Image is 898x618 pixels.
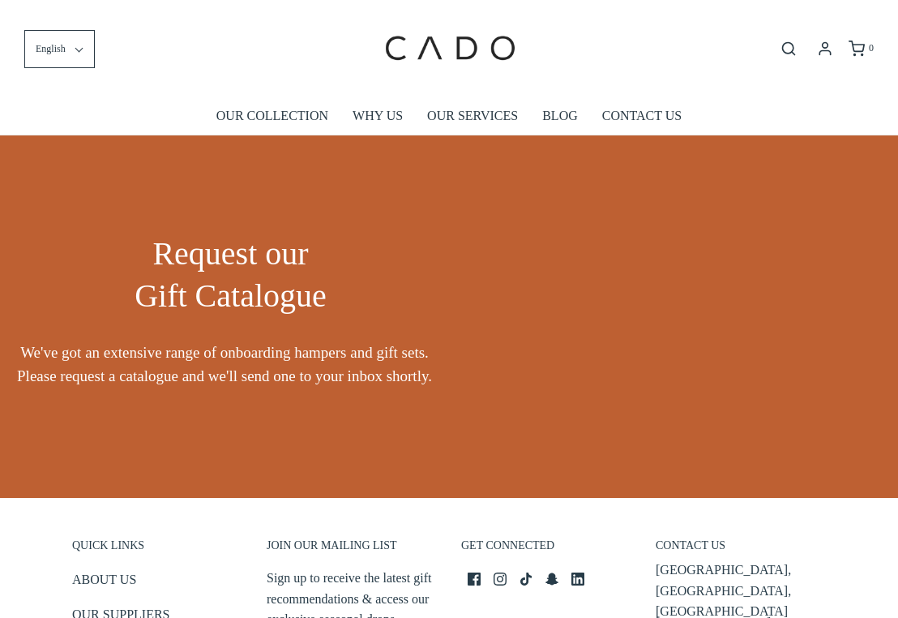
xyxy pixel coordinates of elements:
[602,97,682,135] a: CONTACT US
[869,42,874,54] span: 0
[847,41,874,57] a: 0
[12,341,437,388] span: We've got an extensive range of onboarding hampers and gift sets. Please request a catalogue and ...
[774,40,803,58] button: Open search bar
[380,12,518,85] img: cadogifting
[461,539,631,561] h3: GET CONNECTED
[216,97,328,135] a: OUR COLLECTION
[135,235,327,314] span: Request our Gift Catalogue
[267,539,437,561] h3: JOIN OUR MAILING LIST
[427,97,518,135] a: OUR SERVICES
[36,41,66,57] span: English
[353,97,403,135] a: WHY US
[656,539,826,561] h3: CONTACT US
[72,569,136,596] a: ABOUT US
[72,539,242,561] h3: QUICK LINKS
[461,245,886,367] iframe: Form 0
[24,30,95,68] button: English
[542,97,578,135] a: BLOG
